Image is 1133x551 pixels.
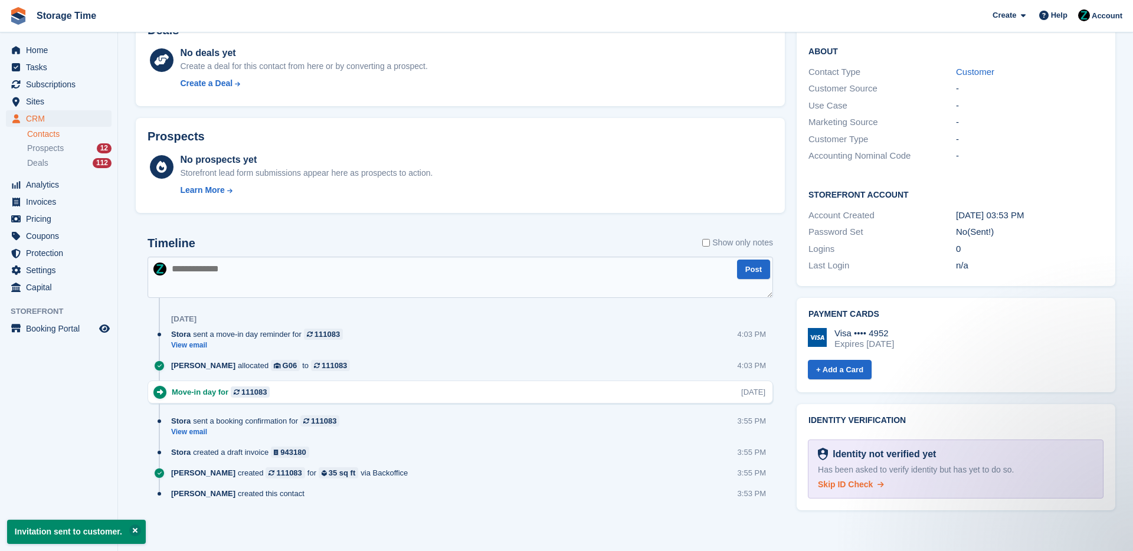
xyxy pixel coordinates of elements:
a: menu [6,110,112,127]
a: 111083 [231,386,270,398]
div: [DATE] [171,314,197,324]
p: Invitation sent to customer. [7,520,146,544]
div: Storefront lead form submissions appear here as prospects to action. [180,167,433,179]
div: 4:03 PM [738,329,766,340]
div: Logins [808,242,956,256]
div: 112 [93,158,112,168]
div: Expires [DATE] [834,339,894,349]
div: - [956,133,1103,146]
h2: About [808,45,1103,57]
span: Stora [171,329,191,340]
div: Move-in day for [172,386,276,398]
a: menu [6,262,112,278]
div: created a draft invoice [171,447,315,458]
div: Password Set [808,225,956,239]
div: [DATE] 03:53 PM [956,209,1103,222]
div: No prospects yet [180,153,433,167]
a: menu [6,176,112,193]
div: 4:03 PM [738,360,766,371]
div: 111083 [322,360,347,371]
div: Identity not verified yet [828,447,936,461]
a: menu [6,42,112,58]
span: Capital [26,279,97,296]
a: Skip ID Check [818,478,884,491]
span: Booking Portal [26,320,97,337]
a: 111083 [300,415,339,427]
span: Coupons [26,228,97,244]
img: Zain Sarwar [1078,9,1090,21]
span: Prospects [27,143,64,154]
a: menu [6,59,112,76]
a: 111083 [304,329,343,340]
label: Show only notes [702,237,773,249]
span: Stora [171,447,191,458]
div: created this contact [171,488,310,499]
span: Tasks [26,59,97,76]
div: No deals yet [180,46,427,60]
div: 111083 [276,467,302,478]
div: sent a move-in day reminder for [171,329,349,340]
div: Account Created [808,209,956,222]
a: 111083 [311,360,350,371]
a: Create a Deal [180,77,427,90]
span: Help [1051,9,1067,21]
span: Sites [26,93,97,110]
div: Learn More [180,184,224,196]
div: Customer Type [808,133,956,146]
span: Pricing [26,211,97,227]
span: Invoices [26,193,97,210]
a: 111083 [266,467,304,478]
div: 3:55 PM [738,447,766,458]
a: + Add a Card [808,360,872,379]
span: Skip ID Check [818,480,873,489]
span: Analytics [26,176,97,193]
div: 0 [956,242,1103,256]
span: [PERSON_NAME] [171,488,235,499]
div: 12 [97,143,112,153]
div: [DATE] [741,386,765,398]
div: n/a [956,259,1103,273]
a: Prospects 12 [27,142,112,155]
span: [PERSON_NAME] [171,360,235,371]
a: menu [6,76,112,93]
div: - [956,82,1103,96]
div: allocated to [171,360,356,371]
a: View email [171,427,345,437]
button: Post [737,260,770,279]
img: Zain Sarwar [153,263,166,275]
img: Visa Logo [808,328,827,347]
div: - [956,99,1103,113]
a: Storage Time [32,6,101,25]
div: 111083 [315,329,340,340]
div: 111083 [241,386,267,398]
a: menu [6,93,112,110]
div: Marketing Source [808,116,956,129]
div: created for via Backoffice [171,467,414,478]
span: (Sent!) [967,227,994,237]
a: Preview store [97,322,112,336]
a: Contacts [27,129,112,140]
a: menu [6,245,112,261]
div: 3:55 PM [738,415,766,427]
a: menu [6,279,112,296]
span: Stora [171,415,191,427]
div: 3:55 PM [738,467,766,478]
div: Use Case [808,99,956,113]
div: 3:53 PM [738,488,766,499]
span: Protection [26,245,97,261]
h2: Prospects [148,130,205,143]
div: 943180 [280,447,306,458]
div: 35 sq ft [329,467,356,478]
div: Contact Type [808,65,956,79]
a: menu [6,211,112,227]
div: Has been asked to verify identity but has yet to do so. [818,464,1093,476]
span: Storefront [11,306,117,317]
div: Customer Source [808,82,956,96]
div: 111083 [311,415,336,427]
a: 943180 [271,447,309,458]
span: CRM [26,110,97,127]
span: Settings [26,262,97,278]
input: Show only notes [702,237,710,249]
h2: Timeline [148,237,195,250]
span: Home [26,42,97,58]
